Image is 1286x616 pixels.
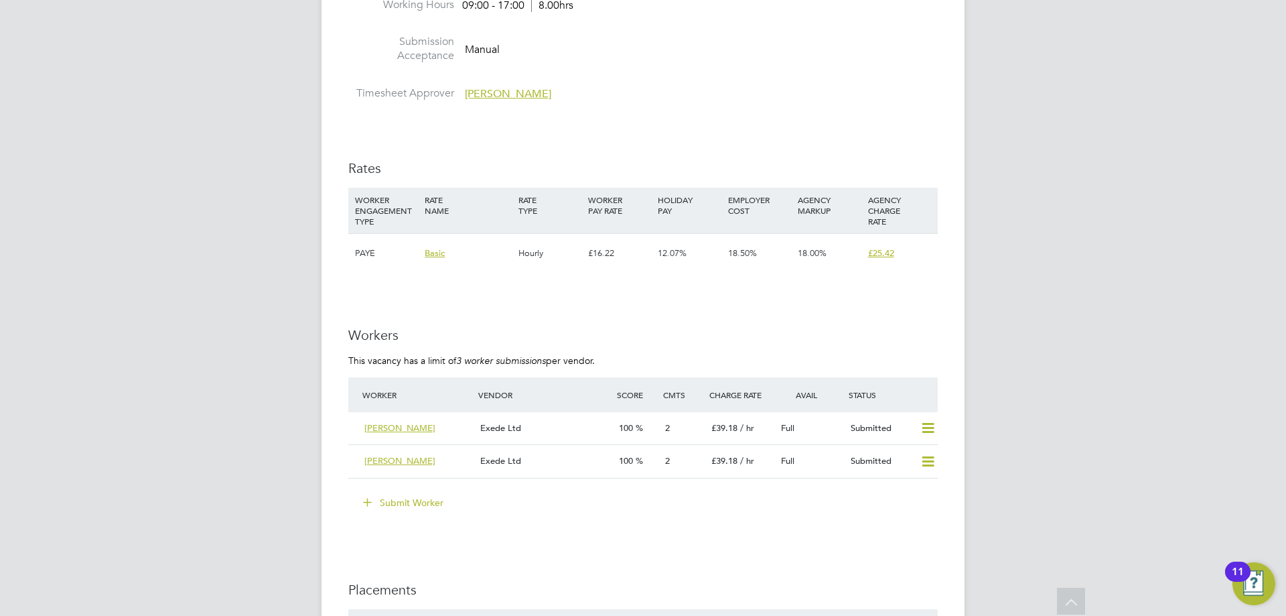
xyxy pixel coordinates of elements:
[348,326,938,344] h3: Workers
[665,422,670,434] span: 2
[660,383,706,407] div: Cmts
[348,160,938,177] h3: Rates
[352,188,421,233] div: WORKER ENGAGEMENT TYPE
[465,87,551,101] span: [PERSON_NAME]
[614,383,660,407] div: Score
[711,455,737,467] span: £39.18
[845,450,915,473] div: Submitted
[794,188,864,223] div: AGENCY MARKUP
[585,234,654,273] div: £16.22
[1232,562,1275,605] button: Open Resource Center, 11 new notifications
[619,422,633,434] span: 100
[585,188,654,223] div: WORKER PAY RATE
[845,383,938,407] div: Status
[658,247,687,259] span: 12.07%
[728,247,757,259] span: 18.50%
[359,383,475,407] div: Worker
[740,422,754,434] span: / hr
[725,188,794,223] div: EMPLOYER COST
[654,188,724,223] div: HOLIDAY PAY
[845,418,915,440] div: Submitted
[619,455,633,467] span: 100
[475,383,614,407] div: Vendor
[425,247,445,259] span: Basic
[798,247,827,259] span: 18.00%
[1232,572,1244,589] div: 11
[352,234,421,273] div: PAYE
[868,247,894,259] span: £25.42
[515,234,585,273] div: Hourly
[480,455,521,467] span: Exede Ltd
[364,455,435,467] span: [PERSON_NAME]
[348,35,454,63] label: Submission Acceptance
[706,383,776,407] div: Charge Rate
[776,383,845,407] div: Avail
[354,492,454,513] button: Submit Worker
[421,188,514,223] div: RATE NAME
[465,43,500,56] span: Manual
[515,188,585,223] div: RATE TYPE
[456,355,546,367] em: 3 worker submissions
[781,455,794,467] span: Full
[348,581,938,599] h3: Placements
[865,188,934,233] div: AGENCY CHARGE RATE
[781,422,794,434] span: Full
[665,455,670,467] span: 2
[711,422,737,434] span: £39.18
[364,422,435,434] span: [PERSON_NAME]
[480,422,521,434] span: Exede Ltd
[348,355,938,367] p: This vacancy has a limit of per vendor.
[740,455,754,467] span: / hr
[348,86,454,101] label: Timesheet Approver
